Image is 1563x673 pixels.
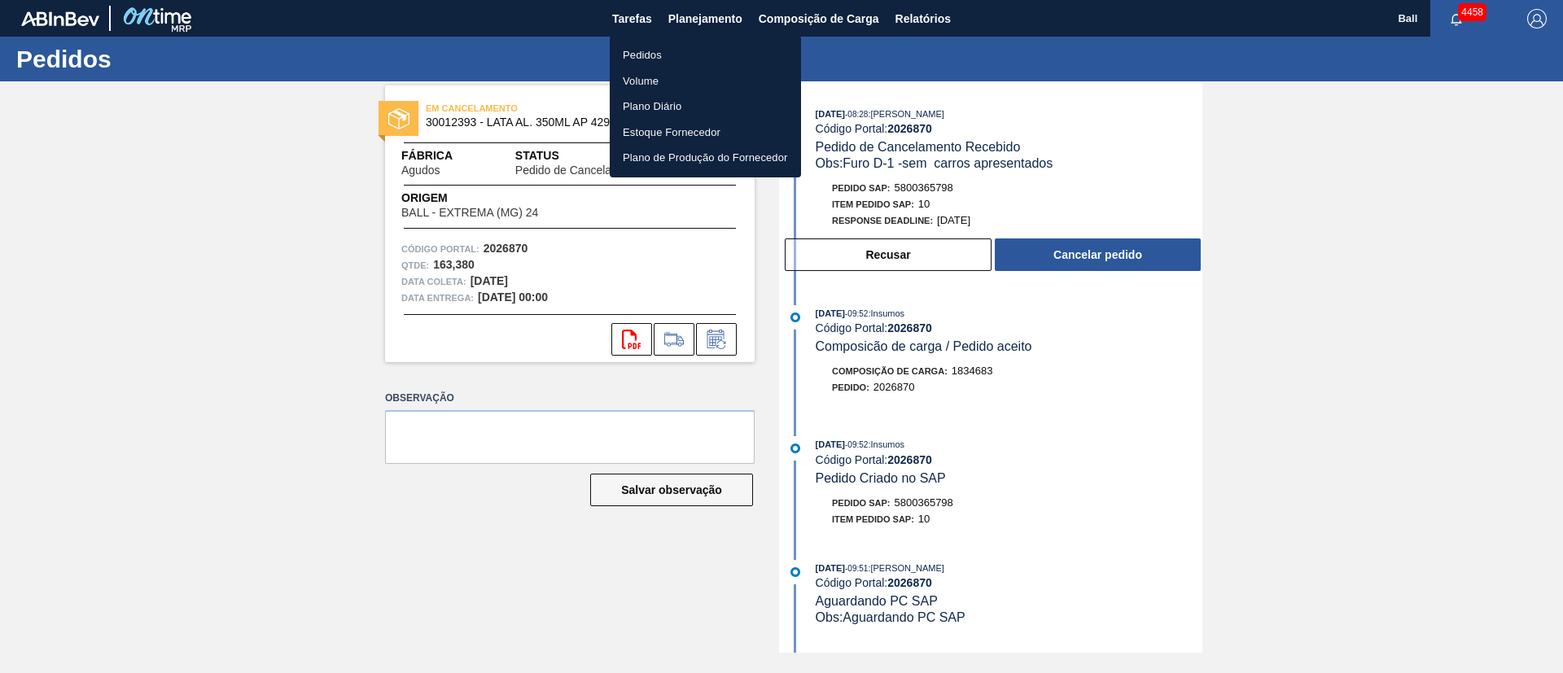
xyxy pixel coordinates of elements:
a: Plano Diário [610,94,801,120]
a: Volume [610,68,801,94]
a: Plano de Produção do Fornecedor [610,145,801,171]
a: Estoque Fornecedor [610,120,801,146]
a: Pedidos [610,42,801,68]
